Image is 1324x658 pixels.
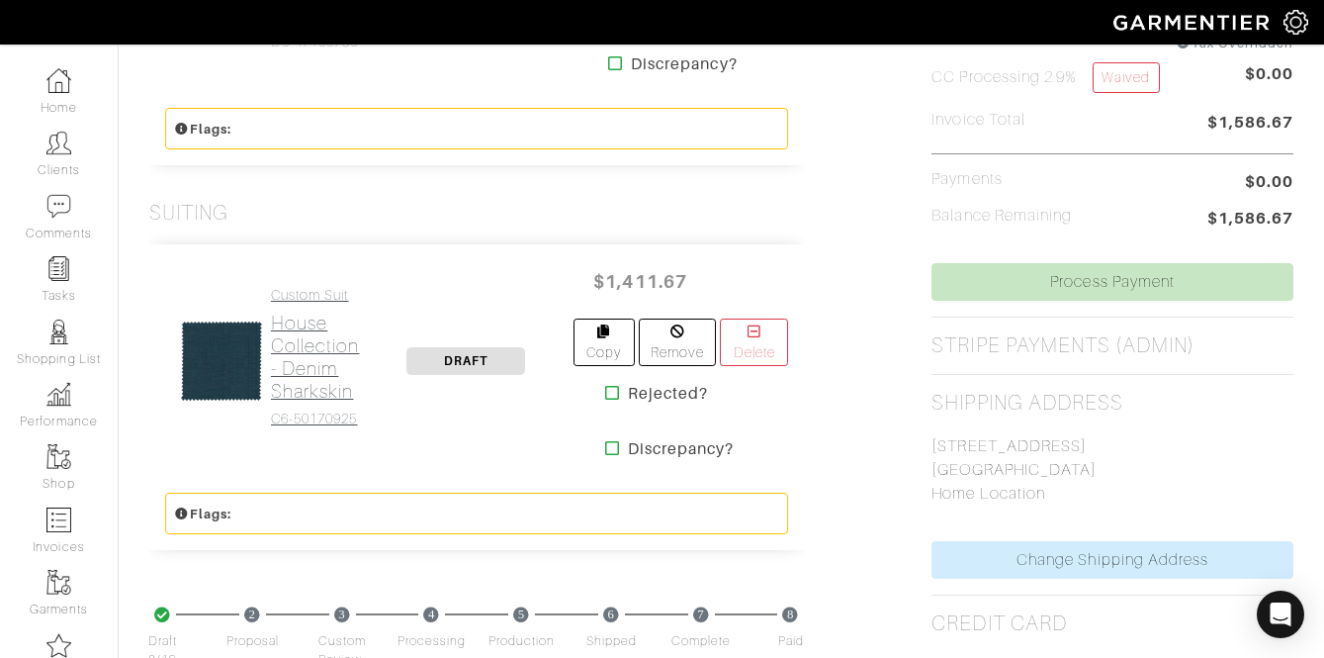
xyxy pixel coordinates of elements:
span: 6 [603,607,620,622]
h4: Custom Suit [271,287,360,304]
span: 7 [693,607,710,622]
span: $1,411.67 [581,260,700,303]
span: $1,586.67 [1207,207,1293,234]
img: bLf2gdbKNsJyCvqTT884VciG [180,320,263,403]
a: Change Shipping Address [931,541,1293,579]
img: stylists-icon-eb353228a002819b7ec25b43dbf5f0378dd9e0616d9560372ff212230b889e62.png [46,320,71,344]
span: Shipped [586,632,637,651]
div: Open Intercom Messenger [1257,591,1304,638]
span: $0.00 [1245,62,1293,101]
small: Flags: [174,507,231,521]
strong: Discrepancy? [631,52,738,76]
a: Custom Suit House Collection - Denim Sharkskin C6-50170925 [271,287,360,427]
a: Waived [1093,62,1159,93]
a: Remove [639,319,716,366]
span: Paid [778,632,804,651]
span: 3 [334,607,351,622]
span: Proposal [226,632,279,651]
h2: Shipping Address [931,391,1123,416]
a: Copy [574,319,636,366]
img: comment-icon-a0a6a9ef722e966f86d9cbdc48e553b5cf19dbc54f86b18d962a5391bc8f6eb6.png [46,194,71,219]
img: graph-8b7af3c665d003b59727f371ae50e7771705bf0c487971e6e97d053d13c5068d.png [46,382,71,407]
span: Production [488,632,556,651]
img: garmentier-logo-header-white-b43fb05a5012e4ada735d5af1a66efaba907eab6374d6393d1fbf88cb4ef424d.png [1103,5,1283,40]
h2: House Collection - Denim Sharkskin [271,312,360,403]
span: Complete [671,632,731,651]
span: Processing [397,632,467,651]
img: gear-icon-white-bd11855cb880d31180b6d7d6211b90ccbf57a29d726f0c71d8c61bd08dd39cc2.png [1283,10,1308,35]
span: DRAFT [406,347,525,375]
strong: Discrepancy? [628,437,735,461]
h2: STRIPE PAYMENTS (ADMIN) [931,333,1194,358]
h2: Credit Card [931,611,1067,636]
img: companies-icon-14a0f246c7e91f24465de634b560f0151b0cc5c9ce11af5fac52e6d7d6371812.png [46,633,71,658]
img: orders-icon-0abe47150d42831381b5fb84f609e132dff9fe21cb692f30cb5eec754e2cba89.png [46,508,71,532]
span: 4 [423,607,440,622]
span: $0.00 [1245,170,1293,194]
span: 5 [513,607,530,622]
h3: Suiting [149,201,228,226]
img: clients-icon-6bae9207a08558b7cb47a8932f037763ab4055f8c8b6bfacd5dc20c3e0201464.png [46,131,71,155]
h5: CC Processing 2.9% [931,62,1159,93]
img: garments-icon-b7da505a4dc4fd61783c78ac3ca0ef83fa9d6f193b1c9dc38574b1d14d53ca28.png [46,570,71,595]
span: 8 [782,607,799,622]
h5: Invoice Total [931,111,1025,130]
h5: Payments [931,170,1002,189]
h4: C6-50170925 [271,411,360,427]
img: garments-icon-b7da505a4dc4fd61783c78ac3ca0ef83fa9d6f193b1c9dc38574b1d14d53ca28.png [46,444,71,469]
p: [STREET_ADDRESS] [GEOGRAPHIC_DATA] Home Location [931,434,1293,506]
strong: Rejected? [628,382,708,406]
a: Delete [720,319,788,366]
h5: Balance Remaining [931,207,1072,226]
a: DRAFT [406,351,525,369]
span: 2 [244,607,261,622]
small: Flags: [174,122,231,137]
img: dashboard-icon-dbcd8f5a0b271acd01030246c82b418ddd0df26cd7fceb0bd07c9910d44c42f6.png [46,68,71,93]
img: reminder-icon-8004d30b9f0a5d33ae49ab947aed9ed385cf756f9e5892f1edd6e32f2345188e.png [46,256,71,281]
span: $1,586.67 [1207,111,1293,138]
a: Process Payment [931,263,1293,301]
